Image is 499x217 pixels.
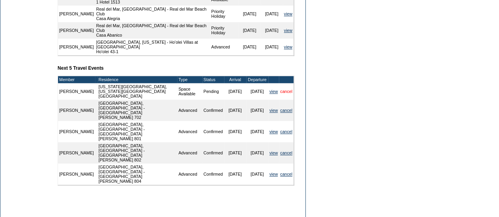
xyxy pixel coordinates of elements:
a: cancel [280,108,292,113]
td: Advanced [177,142,202,163]
td: [GEOGRAPHIC_DATA], [GEOGRAPHIC_DATA] - [GEOGRAPHIC_DATA] [PERSON_NAME] 702 [97,100,178,121]
td: [GEOGRAPHIC_DATA], [GEOGRAPHIC_DATA] - [GEOGRAPHIC_DATA] [PERSON_NAME] 801 [97,121,178,142]
td: Confirmed [202,121,224,142]
a: cancel [280,172,292,176]
td: Confirmed [202,100,224,121]
td: [DATE] [246,83,268,100]
a: cancel [280,89,292,94]
td: Priority Holiday [210,22,238,39]
td: [DATE] [261,22,283,39]
td: Space Available [177,83,202,100]
td: [DATE] [224,163,246,185]
td: Pending [202,83,224,100]
td: Confirmed [202,142,224,163]
td: [GEOGRAPHIC_DATA], [GEOGRAPHIC_DATA] - [GEOGRAPHIC_DATA] [PERSON_NAME] 802 [97,142,178,163]
a: cancel [280,129,292,134]
td: [PERSON_NAME] [58,39,95,55]
td: Advanced [177,121,202,142]
td: Member [58,76,95,83]
td: [DATE] [224,83,246,100]
td: [DATE] [261,6,283,22]
td: Residence [97,76,178,83]
td: [DATE] [239,39,261,55]
td: Arrival [224,76,246,83]
td: [DATE] [246,121,268,142]
b: Next 5 Travel Events [58,65,104,71]
a: view [269,89,278,94]
td: Real del Mar, [GEOGRAPHIC_DATA] - Real del Mar Beach Club Casa Alegria [95,6,210,22]
td: Advanced [177,100,202,121]
a: cancel [280,150,292,155]
td: [PERSON_NAME] [58,83,95,100]
td: [PERSON_NAME] [58,22,95,39]
td: [DATE] [224,100,246,121]
td: [DATE] [239,22,261,39]
td: [PERSON_NAME] [58,163,95,185]
a: view [284,11,292,16]
td: Real del Mar, [GEOGRAPHIC_DATA] - Real del Mar Beach Club Casa Abanico [95,22,210,39]
td: [DATE] [224,121,246,142]
a: view [284,45,292,49]
td: [DATE] [261,39,283,55]
td: Departure [246,76,268,83]
td: [DATE] [246,142,268,163]
a: view [269,172,278,176]
td: [PERSON_NAME] [58,6,95,22]
td: Status [202,76,224,83]
td: Confirmed [202,163,224,185]
a: view [269,129,278,134]
td: [DATE] [246,163,268,185]
a: view [269,150,278,155]
td: [PERSON_NAME] [58,100,95,121]
a: view [269,108,278,113]
td: [PERSON_NAME] [58,121,95,142]
td: [US_STATE][GEOGRAPHIC_DATA], [US_STATE][GEOGRAPHIC_DATA] [GEOGRAPHIC_DATA] [97,83,178,100]
td: Priority Holiday [210,6,238,22]
td: Advanced [210,39,238,55]
td: [DATE] [239,6,261,22]
td: [DATE] [246,100,268,121]
td: [PERSON_NAME] [58,142,95,163]
a: view [284,28,292,33]
td: [GEOGRAPHIC_DATA], [GEOGRAPHIC_DATA] - [GEOGRAPHIC_DATA] [PERSON_NAME] 804 [97,163,178,185]
td: Advanced [177,163,202,185]
td: [DATE] [224,142,246,163]
td: [GEOGRAPHIC_DATA], [US_STATE] - Ho'olei Villas at [GEOGRAPHIC_DATA] Ho'olei 43-1 [95,39,210,55]
td: Type [177,76,202,83]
